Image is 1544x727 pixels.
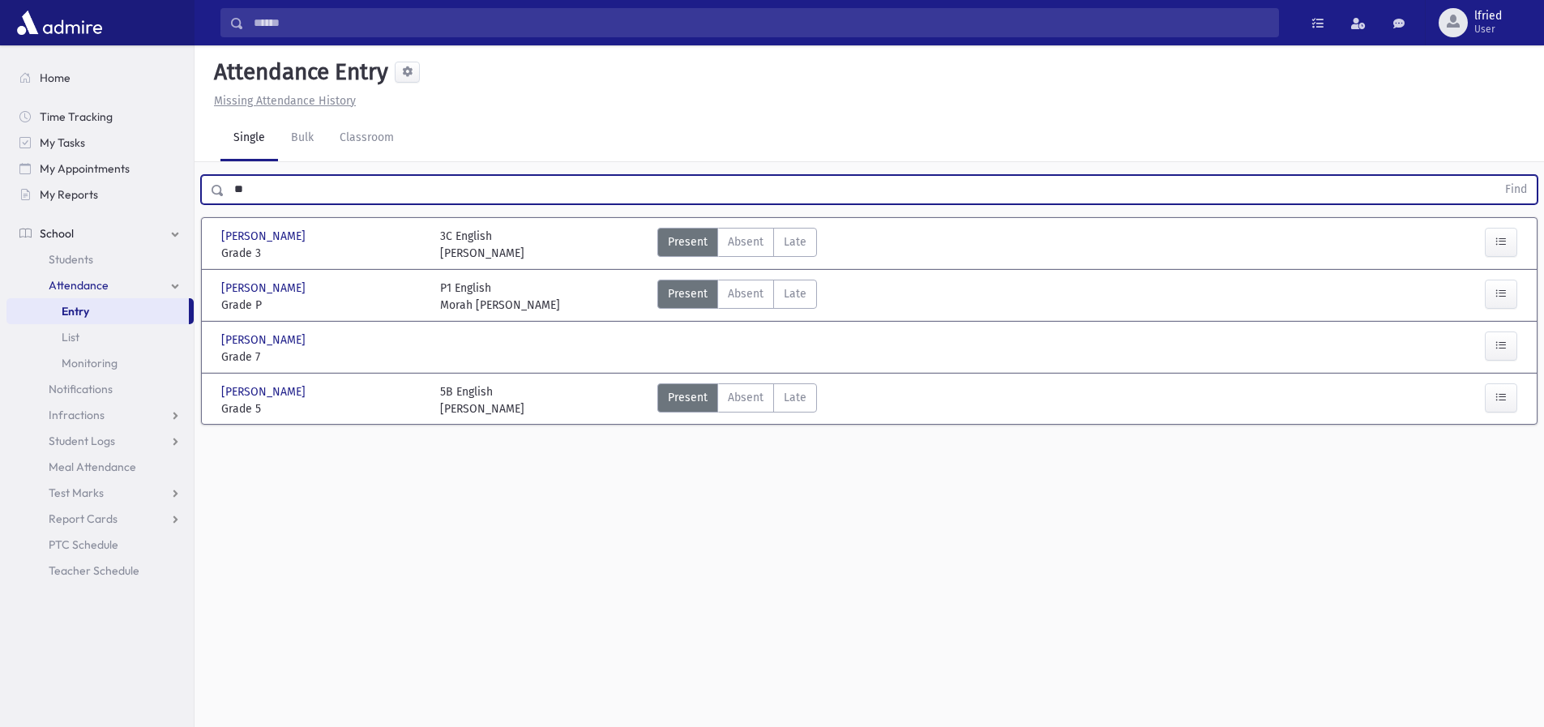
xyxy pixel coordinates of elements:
[40,71,71,85] span: Home
[49,252,93,267] span: Students
[657,228,817,262] div: AttTypes
[668,285,708,302] span: Present
[327,116,407,161] a: Classroom
[221,331,309,349] span: [PERSON_NAME]
[440,228,524,262] div: 3C English [PERSON_NAME]
[6,480,194,506] a: Test Marks
[440,383,524,417] div: 5B English [PERSON_NAME]
[6,350,194,376] a: Monitoring
[13,6,106,39] img: AdmirePro
[220,116,278,161] a: Single
[49,460,136,474] span: Meal Attendance
[62,330,79,344] span: List
[207,94,356,108] a: Missing Attendance History
[1474,10,1502,23] span: lfried
[221,280,309,297] span: [PERSON_NAME]
[784,285,806,302] span: Late
[668,233,708,250] span: Present
[221,383,309,400] span: [PERSON_NAME]
[244,8,1278,37] input: Search
[40,187,98,202] span: My Reports
[6,182,194,207] a: My Reports
[62,304,89,319] span: Entry
[6,104,194,130] a: Time Tracking
[49,511,118,526] span: Report Cards
[6,506,194,532] a: Report Cards
[728,233,763,250] span: Absent
[207,58,388,86] h5: Attendance Entry
[221,349,424,366] span: Grade 7
[6,532,194,558] a: PTC Schedule
[6,454,194,480] a: Meal Attendance
[49,434,115,448] span: Student Logs
[40,135,85,150] span: My Tasks
[6,376,194,402] a: Notifications
[49,537,118,552] span: PTC Schedule
[728,285,763,302] span: Absent
[6,428,194,454] a: Student Logs
[6,272,194,298] a: Attendance
[214,94,356,108] u: Missing Attendance History
[657,383,817,417] div: AttTypes
[6,298,189,324] a: Entry
[221,245,424,262] span: Grade 3
[784,389,806,406] span: Late
[40,109,113,124] span: Time Tracking
[221,400,424,417] span: Grade 5
[6,558,194,584] a: Teacher Schedule
[6,220,194,246] a: School
[728,389,763,406] span: Absent
[6,246,194,272] a: Students
[6,130,194,156] a: My Tasks
[6,156,194,182] a: My Appointments
[784,233,806,250] span: Late
[49,278,109,293] span: Attendance
[221,297,424,314] span: Grade P
[1495,176,1537,203] button: Find
[6,324,194,350] a: List
[6,402,194,428] a: Infractions
[49,382,113,396] span: Notifications
[6,65,194,91] a: Home
[49,563,139,578] span: Teacher Schedule
[657,280,817,314] div: AttTypes
[278,116,327,161] a: Bulk
[1474,23,1502,36] span: User
[221,228,309,245] span: [PERSON_NAME]
[40,226,74,241] span: School
[49,408,105,422] span: Infractions
[40,161,130,176] span: My Appointments
[62,356,118,370] span: Monitoring
[668,389,708,406] span: Present
[49,485,104,500] span: Test Marks
[440,280,560,314] div: P1 English Morah [PERSON_NAME]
